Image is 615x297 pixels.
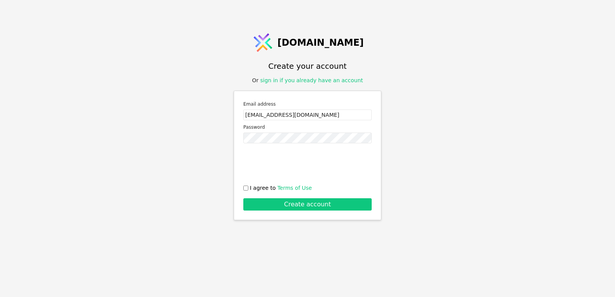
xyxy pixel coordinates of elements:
input: I agree to Terms of Use [243,186,248,191]
div: Or [252,76,363,85]
label: Password [243,123,372,131]
iframe: reCAPTCHA [249,149,366,179]
a: Terms of Use [278,185,312,191]
input: Password [243,133,372,143]
label: Email address [243,100,372,108]
a: sign in if you already have an account [260,77,363,83]
h1: Create your account [268,60,347,72]
input: Email address [243,110,372,120]
a: [DOMAIN_NAME] [251,31,364,54]
button: Create account [243,198,372,211]
span: [DOMAIN_NAME] [278,36,364,50]
span: I agree to [250,184,312,192]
